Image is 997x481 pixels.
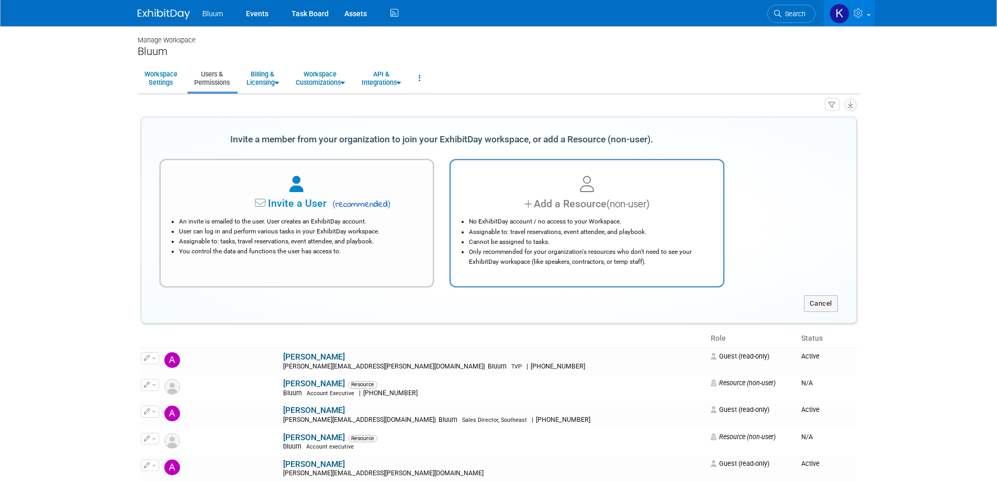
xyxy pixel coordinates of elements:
[711,379,776,387] span: Resource (non-user)
[528,363,588,370] span: [PHONE_NUMBER]
[801,352,820,360] span: Active
[283,389,305,397] span: Bluum
[283,469,704,478] div: [PERSON_NAME][EMAIL_ADDRESS][PERSON_NAME][DOMAIN_NAME]
[332,199,335,209] span: (
[361,389,421,397] span: [PHONE_NUMBER]
[767,5,815,23] a: Search
[306,443,354,450] span: Account executive
[179,217,420,227] li: An invite is emailed to the user. User creates an ExhibitDay account.
[434,416,436,423] span: |
[711,406,769,413] span: Guest (read-only)
[203,197,327,209] span: Invite a User
[801,406,820,413] span: Active
[607,198,649,210] span: (non-user)
[187,65,237,91] a: Users &Permissions
[484,363,485,370] span: |
[283,416,704,424] div: [PERSON_NAME][EMAIL_ADDRESS][DOMAIN_NAME]
[469,227,710,237] li: Assignable to: travel reservations, event attendee, and playbook.
[436,416,461,423] span: Bluum
[711,352,769,360] span: Guest (read-only)
[388,199,391,209] span: )
[138,65,184,91] a: WorkspaceSettings
[804,295,838,312] button: Cancel
[797,330,856,348] th: Status
[711,460,769,467] span: Guest (read-only)
[464,196,710,211] div: Add a Resource
[781,10,805,18] span: Search
[355,65,408,91] a: API &Integrations
[801,379,813,387] span: N/A
[707,330,797,348] th: Role
[533,416,593,423] span: [PHONE_NUMBER]
[830,4,849,24] img: Kellie Noller
[801,460,820,467] span: Active
[179,247,420,256] li: You control the data and functions the user has access to.
[138,9,190,19] img: ExhibitDay
[283,433,345,442] a: [PERSON_NAME]
[164,379,180,395] img: Resource
[348,435,377,442] span: Resource
[283,460,345,469] a: [PERSON_NAME]
[164,406,180,421] img: Alan Sherbourne
[283,352,345,362] a: [PERSON_NAME]
[164,352,180,368] img: Aaron Cole
[283,406,345,415] a: [PERSON_NAME]
[469,217,710,227] li: No ExhibitDay account / no access to your Workspace.
[203,9,223,18] span: Bluum
[485,363,510,370] span: Bluum
[164,460,180,475] img: Alex Dirkx
[283,363,704,371] div: [PERSON_NAME][EMAIL_ADDRESS][PERSON_NAME][DOMAIN_NAME]
[307,390,354,397] span: Account Executive
[526,363,528,370] span: |
[469,237,710,247] li: Cannot be assigned to tasks.
[532,416,533,423] span: |
[511,363,522,370] span: TVP
[179,237,420,247] li: Assignable to: tasks, travel reservations, event attendee, and playbook.
[283,443,305,450] span: bluum
[138,26,860,45] div: Manage Workspace
[138,45,860,58] div: Bluum
[469,247,710,267] li: Only recommended for your organization's resources who don't need to see your ExhibitDay workspac...
[164,433,180,449] img: Resource
[359,389,361,397] span: |
[462,417,527,423] span: Sales Director, Southeast
[711,433,776,441] span: Resource (non-user)
[240,65,286,91] a: Billing &Licensing
[801,433,813,441] span: N/A
[179,227,420,237] li: User can log in and perform various tasks in your ExhibitDay workspace.
[329,198,390,211] span: recommended
[348,381,377,388] span: Resource
[160,128,724,151] div: Invite a member from your organization to join your ExhibitDay workspace, or add a Resource (non-...
[283,379,345,388] a: [PERSON_NAME]
[289,65,352,91] a: WorkspaceCustomizations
